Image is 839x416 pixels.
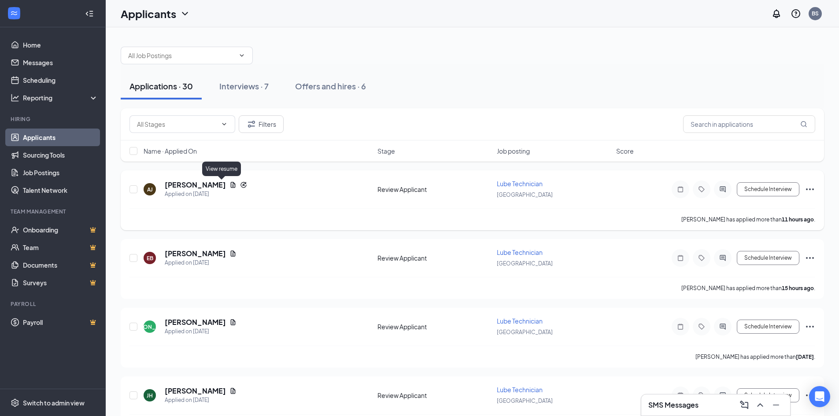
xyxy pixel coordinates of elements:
[377,185,492,194] div: Review Applicant
[805,253,815,263] svg: Ellipses
[737,182,799,196] button: Schedule Interview
[11,208,96,215] div: Team Management
[782,216,814,223] b: 11 hours ago
[11,300,96,308] div: Payroll
[497,317,543,325] span: Lube Technician
[23,71,98,89] a: Scheduling
[695,353,815,361] p: [PERSON_NAME] has applied more than .
[791,8,801,19] svg: QuestionInfo
[147,392,153,399] div: JH
[683,115,815,133] input: Search in applications
[23,313,98,331] a: PayrollCrown
[229,181,237,188] svg: Document
[10,9,18,18] svg: WorkstreamLogo
[238,52,245,59] svg: ChevronDown
[497,191,553,198] span: [GEOGRAPHIC_DATA]
[127,323,173,331] div: [PERSON_NAME]
[165,386,226,396] h5: [PERSON_NAME]
[497,329,553,335] span: [GEOGRAPHIC_DATA]
[377,147,395,155] span: Stage
[755,400,765,410] svg: ChevronUp
[23,146,98,164] a: Sourcing Tools
[11,115,96,123] div: Hiring
[229,250,237,257] svg: Document
[165,258,237,267] div: Applied on [DATE]
[165,180,226,190] h5: [PERSON_NAME]
[805,184,815,195] svg: Ellipses
[497,147,530,155] span: Job posting
[165,190,247,199] div: Applied on [DATE]
[497,260,553,267] span: [GEOGRAPHIC_DATA]
[23,129,98,146] a: Applicants
[23,93,99,102] div: Reporting
[202,162,241,176] div: View resume
[377,254,492,262] div: Review Applicant
[675,323,686,330] svg: Note
[717,186,728,193] svg: ActiveChat
[128,51,235,60] input: All Job Postings
[147,254,153,262] div: EB
[180,8,190,19] svg: ChevronDown
[23,256,98,274] a: DocumentsCrown
[23,54,98,71] a: Messages
[165,249,226,258] h5: [PERSON_NAME]
[737,388,799,402] button: Schedule Interview
[681,284,815,292] p: [PERSON_NAME] has applied more than .
[737,251,799,265] button: Schedule Interview
[229,387,237,394] svg: Document
[717,392,728,399] svg: ActiveChat
[675,392,686,399] svg: Note
[165,396,237,405] div: Applied on [DATE]
[771,400,781,410] svg: Minimize
[144,147,197,155] span: Name · Applied On
[717,323,728,330] svg: ActiveChat
[737,320,799,334] button: Schedule Interview
[739,400,750,410] svg: ComposeMessage
[165,327,237,336] div: Applied on [DATE]
[696,186,707,193] svg: Tag
[229,319,237,326] svg: Document
[23,164,98,181] a: Job Postings
[805,321,815,332] svg: Ellipses
[497,180,543,188] span: Lube Technician
[805,390,815,401] svg: Ellipses
[681,216,815,223] p: [PERSON_NAME] has applied more than .
[812,10,819,17] div: BS
[147,186,153,193] div: AJ
[23,36,98,54] a: Home
[23,181,98,199] a: Talent Network
[675,254,686,261] svg: Note
[137,119,217,129] input: All Stages
[696,323,707,330] svg: Tag
[648,400,699,410] h3: SMS Messages
[769,398,783,412] button: Minimize
[246,119,257,129] svg: Filter
[121,6,176,21] h1: Applicants
[221,121,228,128] svg: ChevronDown
[11,93,19,102] svg: Analysis
[295,81,366,92] div: Offers and hires · 6
[129,81,193,92] div: Applications · 30
[85,9,94,18] svg: Collapse
[23,221,98,239] a: OnboardingCrown
[23,398,85,407] div: Switch to admin view
[239,115,284,133] button: Filter Filters
[809,386,830,407] div: Open Intercom Messenger
[11,398,19,407] svg: Settings
[497,248,543,256] span: Lube Technician
[771,8,782,19] svg: Notifications
[240,181,247,188] svg: Reapply
[497,398,553,404] span: [GEOGRAPHIC_DATA]
[753,398,767,412] button: ChevronUp
[717,254,728,261] svg: ActiveChat
[23,239,98,256] a: TeamCrown
[377,322,492,331] div: Review Applicant
[377,391,492,400] div: Review Applicant
[497,386,543,394] span: Lube Technician
[675,186,686,193] svg: Note
[165,317,226,327] h5: [PERSON_NAME]
[737,398,751,412] button: ComposeMessage
[800,121,807,128] svg: MagnifyingGlass
[23,274,98,291] a: SurveysCrown
[219,81,269,92] div: Interviews · 7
